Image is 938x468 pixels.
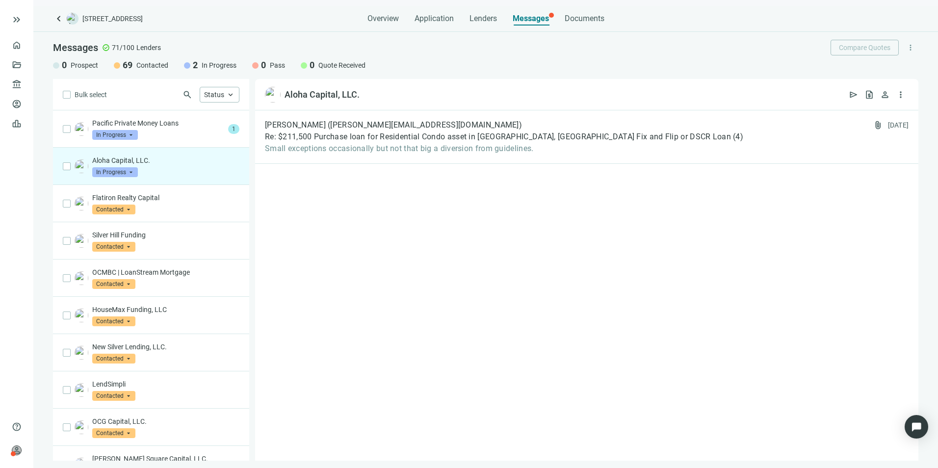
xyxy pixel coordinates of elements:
[265,87,281,103] img: e3141642-d4f6-485e-9f1f-d98455ea0309
[92,379,239,389] p: LendSimpli
[877,87,893,103] button: person
[367,14,399,24] span: Overview
[849,90,859,100] span: send
[75,346,88,360] img: c4913697-c2d8-48d4-a15d-9f3325944cbc
[75,234,88,248] img: 8c25c1cc-2d06-4540-989e-5dc244f5f36a
[75,309,88,322] img: 5322fdb0-fd91-4b09-8162-3e984863cc0b
[75,122,88,136] img: f0c8e67c-8c0e-4a2b-8b6b-48c2e6e563d8
[202,60,236,70] span: In Progress
[75,271,88,285] img: f96e009a-fb38-497d-b46b-ebf4f3a57aeb
[888,120,909,130] div: [DATE]
[75,159,88,173] img: e3141642-d4f6-485e-9f1f-d98455ea0309
[12,79,19,89] span: account_balance
[92,279,135,289] span: Contacted
[469,14,497,24] span: Lenders
[265,132,731,142] span: Re: $211,500 Purchase loan for Residential Condo asset in [GEOGRAPHIC_DATA], [GEOGRAPHIC_DATA] Fi...
[75,197,88,210] img: 52bd0ddf-2c42-4086-a3c4-e253798948d4
[861,87,877,103] button: request_quote
[53,42,98,53] span: Messages
[318,60,365,70] span: Quote Received
[204,91,224,99] span: Status
[53,13,65,25] a: keyboard_arrow_left
[265,144,743,154] span: Small exceptions occasionally but not that big a diversion from guidelines.
[75,89,107,100] span: Bulk select
[92,130,138,140] span: In Progress
[62,59,67,71] span: 0
[136,60,168,70] span: Contacted
[880,90,890,100] span: person
[12,422,22,432] span: help
[123,59,132,71] span: 69
[75,420,88,434] img: 5fb3ba82-8bce-44ee-9af4-5dbf50833088
[733,132,743,142] span: ( 4 )
[92,316,135,326] span: Contacted
[92,167,138,177] span: In Progress
[92,416,239,426] p: OCG Capital, LLC.
[102,44,110,52] span: check_circle
[873,120,883,130] span: attach_file
[136,43,161,52] span: Lenders
[565,14,604,24] span: Documents
[270,60,285,70] span: Pass
[193,59,198,71] span: 2
[285,89,360,101] div: Aloha Capital, LLC.
[92,230,239,240] p: Silver Hill Funding
[905,415,928,439] div: Open Intercom Messenger
[92,454,239,464] p: [PERSON_NAME] Square Capital, LLC.
[896,90,906,100] span: more_vert
[67,13,78,25] img: deal-logo
[92,305,239,314] p: HouseMax Funding, LLC
[906,43,915,52] span: more_vert
[92,156,239,165] p: Aloha Capital, LLC.
[71,60,98,70] span: Prospect
[92,267,239,277] p: OCMBC | LoanStream Mortgage
[112,43,134,52] span: 71/100
[903,40,918,55] button: more_vert
[864,90,874,100] span: request_quote
[226,90,235,99] span: keyboard_arrow_up
[261,59,266,71] span: 0
[513,14,549,23] span: Messages
[182,90,192,100] span: search
[92,118,224,128] p: Pacific Private Money Loans
[92,205,135,214] span: Contacted
[265,120,522,130] span: [PERSON_NAME] ([PERSON_NAME][EMAIL_ADDRESS][DOMAIN_NAME])
[92,242,135,252] span: Contacted
[92,391,135,401] span: Contacted
[92,428,135,438] span: Contacted
[846,87,861,103] button: send
[82,14,143,24] span: [STREET_ADDRESS]
[893,87,909,103] button: more_vert
[310,59,314,71] span: 0
[415,14,454,24] span: Application
[92,354,135,364] span: Contacted
[75,383,88,397] img: 53be976f-2553-4639-a08d-559d49ce8c3c.png
[228,124,239,134] span: 1
[11,14,23,26] button: keyboard_double_arrow_right
[12,445,22,455] span: person
[92,342,239,352] p: New Silver Lending, LLC.
[92,193,239,203] p: Flatiron Realty Capital
[831,40,899,55] button: Compare Quotes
